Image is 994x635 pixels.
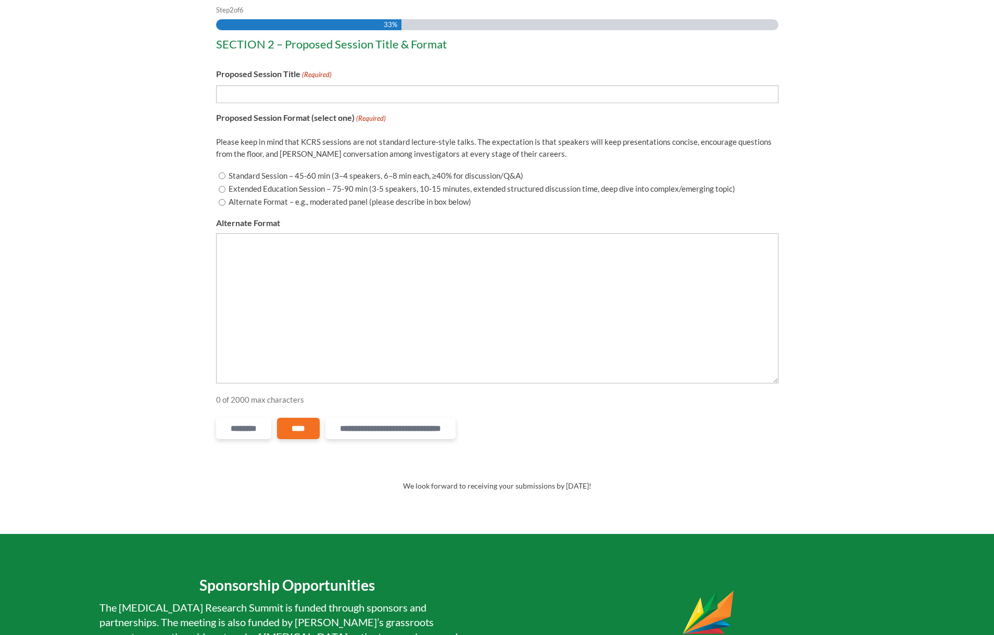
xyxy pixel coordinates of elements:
label: Extended Education Session – 75-90 min (3-5 speakers, 10-15 minutes, extended structured discussi... [229,183,735,195]
label: Standard Session – 45-60 min (3–4 speakers, 6–8 min each, ≥40% for discussion/Q&A) [229,170,523,182]
span: 33% [384,19,397,30]
label: Alternate Format [216,217,280,229]
span: 2 [230,6,234,14]
label: Proposed Session Title [216,68,332,81]
span: (Required) [301,69,332,81]
div: Please keep in mind that KCRS sessions are not standard lecture-style talks. The expectation is t... [216,129,778,169]
div: 0 of 2000 max characters [216,387,778,406]
span: (Required) [355,113,386,125]
h3: SECTION 2 – Proposed Session Title & Format [216,39,770,55]
label: Alternate Format – e.g., moderated panel (please describe in box below) [229,196,471,208]
h3: Sponsorship Opportunities [99,576,475,600]
legend: Proposed Session Format (select one) [216,111,386,125]
p: We look forward to receiving your submissions by [DATE]! [216,480,778,492]
span: 6 [240,6,244,14]
p: Step of [216,4,778,17]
